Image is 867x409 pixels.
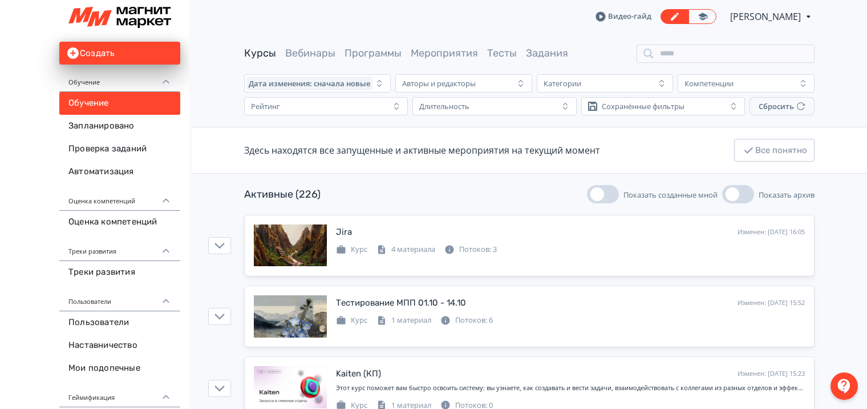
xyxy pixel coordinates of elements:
div: 4 материала [376,244,435,255]
div: Изменен: [DATE] 16:05 [738,227,805,237]
div: Активные (226) [244,187,321,202]
a: Курсы [244,47,276,59]
a: Вебинары [285,47,335,59]
div: Тестирование МПП 01.10 - 14.10 [336,296,466,310]
a: Программы [345,47,402,59]
div: 1 материал [376,315,431,326]
span: Показать архив [759,190,815,200]
img: https://files.teachbase.ru/system/slaveaccount/57079/logo/medium-e76e9250e9e9211827b1f0905568c702... [68,7,171,28]
div: Потоков: 3 [444,244,497,255]
a: Мероприятия [411,47,478,59]
button: Авторы и редакторы [395,74,532,93]
a: Мои подопечные [59,357,180,380]
button: Компетенции [678,74,815,93]
div: Рейтинг [251,102,280,111]
div: Этот курс поможет вам быстро освоить систему: вы узнаете, как создавать и вести задачи, взаимодей... [336,383,805,393]
a: Переключиться в режим ученика [688,9,716,24]
div: Авторы и редакторы [402,79,476,88]
a: Оценка компетенций [59,211,180,234]
div: Jira [336,226,352,239]
div: Потоков: 6 [440,315,493,326]
div: Категории [544,79,581,88]
button: Рейтинг [244,97,408,115]
button: Создать [59,42,180,65]
a: Пользователи [59,311,180,334]
div: Изменен: [DATE] 15:52 [738,298,805,308]
a: Запланировано [59,115,180,138]
div: Геймификация [59,380,180,407]
div: Пользователи [59,284,180,311]
span: Показать созданные мной [623,190,718,200]
a: Наставничество [59,334,180,357]
button: Категории [537,74,674,93]
div: Курс [336,315,367,326]
a: Обучение [59,92,180,115]
a: Автоматизация [59,161,180,183]
a: Тесты [487,47,517,59]
button: Дата изменения: сначала новые [244,74,391,93]
a: Видео-гайд [595,11,651,22]
div: Длительность [419,102,469,111]
button: Сбросить [749,97,815,115]
div: Здесь находятся все запущенные и активные мероприятия на текущий момент [244,143,600,157]
div: Сохранённые фильтры [602,102,684,111]
div: Курс [336,244,367,255]
div: Обучение [59,65,180,92]
a: Треки развития [59,261,180,284]
span: Анастасия Моргунова [730,10,803,23]
button: Сохранённые фильтры [581,97,745,115]
button: Все понятно [734,139,815,162]
div: Изменен: [DATE] 15:23 [738,369,805,379]
div: Kaiten (КП) [336,367,381,380]
a: Задания [526,47,568,59]
div: Треки развития [59,234,180,261]
a: Проверка заданий [59,138,180,161]
button: Длительность [412,97,576,115]
span: Дата изменения: сначала новые [249,79,370,88]
div: Оценка компетенций [59,183,180,211]
div: Компетенции [684,79,734,88]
